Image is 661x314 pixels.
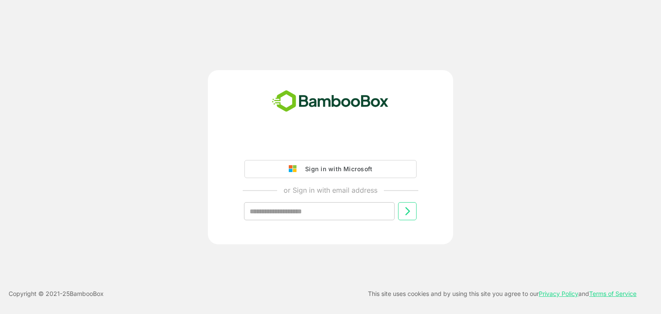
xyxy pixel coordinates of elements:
[267,87,393,116] img: bamboobox
[244,160,417,178] button: Sign in with Microsoft
[301,163,372,175] div: Sign in with Microsoft
[589,290,636,297] a: Terms of Service
[368,289,636,299] p: This site uses cookies and by using this site you agree to our and
[539,290,578,297] a: Privacy Policy
[9,289,104,299] p: Copyright © 2021- 25 BambooBox
[289,165,301,173] img: google
[284,185,377,195] p: or Sign in with email address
